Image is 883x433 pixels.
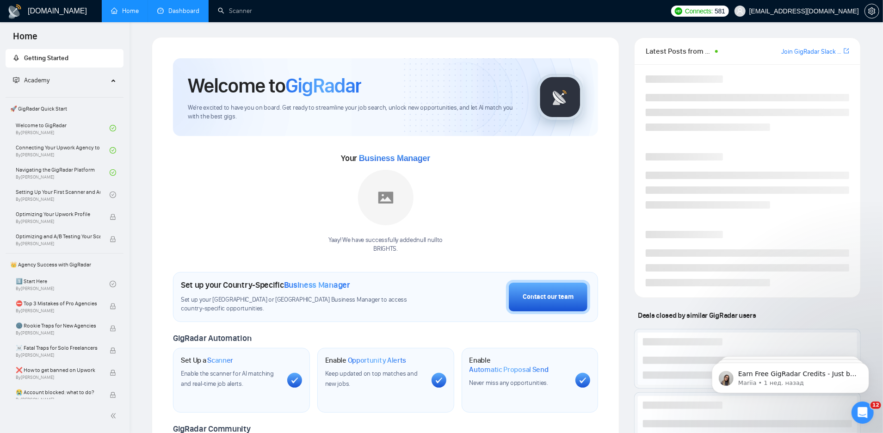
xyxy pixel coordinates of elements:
[685,6,713,16] span: Connects:
[325,370,418,388] span: Keep updated on top matches and new jobs.
[110,214,116,220] span: lock
[16,140,110,161] a: Connecting Your Upwork Agency to GigRadarBy[PERSON_NAME]
[16,299,100,308] span: ⛔ Top 3 Mistakes of Pro Agencies
[111,7,139,15] a: homeHome
[110,125,116,131] span: check-circle
[188,73,361,98] h1: Welcome to
[359,154,430,163] span: Business Manager
[864,7,879,15] a: setting
[16,210,100,219] span: Optimizing Your Upwork Profile
[325,356,407,365] h1: Enable
[181,296,426,313] span: Set up your [GEOGRAPHIC_DATA] or [GEOGRAPHIC_DATA] Business Manager to access country-specific op...
[6,255,123,274] span: 👑 Agency Success with GigRadar
[864,4,879,19] button: setting
[16,375,100,380] span: By [PERSON_NAME]
[16,185,110,205] a: Setting Up Your First Scanner and Auto-BidderBy[PERSON_NAME]
[16,118,110,138] a: Welcome to GigRadarBy[PERSON_NAME]
[110,370,116,376] span: lock
[181,356,233,365] h1: Set Up a
[173,333,251,343] span: GigRadar Automation
[24,76,49,84] span: Academy
[469,379,548,387] span: Never miss any opportunities.
[16,365,100,375] span: ❌ How to get banned on Upwork
[110,169,116,176] span: check-circle
[16,241,100,247] span: By [PERSON_NAME]
[13,76,49,84] span: Academy
[844,47,849,56] a: export
[110,411,119,421] span: double-left
[110,347,116,354] span: lock
[523,292,574,302] div: Contact our team
[110,236,116,242] span: lock
[675,7,682,15] img: upwork-logo.png
[865,7,879,15] span: setting
[13,55,19,61] span: rocket
[16,232,100,241] span: Optimizing and A/B Testing Your Scanner for Better Results
[469,356,568,374] h1: Enable
[110,325,116,332] span: lock
[24,54,68,62] span: Getting Started
[207,356,233,365] span: Scanner
[469,365,549,374] span: Automatic Proposal Send
[6,49,123,68] li: Getting Started
[871,402,881,409] span: 12
[715,6,725,16] span: 581
[16,397,100,402] span: By [PERSON_NAME]
[646,45,712,57] span: Latest Posts from the GigRadar Community
[16,321,100,330] span: 🌚 Rookie Traps for New Agencies
[181,280,350,290] h1: Set up your Country-Specific
[328,245,443,254] p: BRIGHTS .
[16,219,100,224] span: By [PERSON_NAME]
[7,4,22,19] img: logo
[16,274,110,294] a: 1️⃣ Start HereBy[PERSON_NAME]
[698,343,883,408] iframe: Intercom notifications сообщение
[16,353,100,358] span: By [PERSON_NAME]
[284,280,350,290] span: Business Manager
[16,343,100,353] span: ☠️ Fatal Traps for Solo Freelancers
[110,192,116,198] span: check-circle
[157,7,199,15] a: dashboardDashboard
[358,170,414,225] img: placeholder.png
[16,162,110,183] a: Navigating the GigRadar PlatformBy[PERSON_NAME]
[328,236,443,254] div: Yaay! We have successfully added null null to
[110,392,116,398] span: lock
[218,7,252,15] a: searchScanner
[6,30,45,49] span: Home
[16,308,100,314] span: By [PERSON_NAME]
[537,74,583,120] img: gigradar-logo.png
[6,99,123,118] span: 🚀 GigRadar Quick Start
[110,147,116,154] span: check-circle
[13,77,19,83] span: fund-projection-screen
[348,356,407,365] span: Opportunity Alerts
[16,330,100,336] span: By [PERSON_NAME]
[634,307,760,323] span: Deals closed by similar GigRadar users
[781,47,842,57] a: Join GigRadar Slack Community
[506,280,590,314] button: Contact our team
[110,303,116,309] span: lock
[852,402,874,424] iframe: Intercom live chat
[110,281,116,287] span: check-circle
[285,73,361,98] span: GigRadar
[341,153,430,163] span: Your
[181,370,274,388] span: Enable the scanner for AI matching and real-time job alerts.
[737,8,743,14] span: user
[16,388,100,397] span: 😭 Account blocked: what to do?
[188,104,522,121] span: We're excited to have you on board. Get ready to streamline your job search, unlock new opportuni...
